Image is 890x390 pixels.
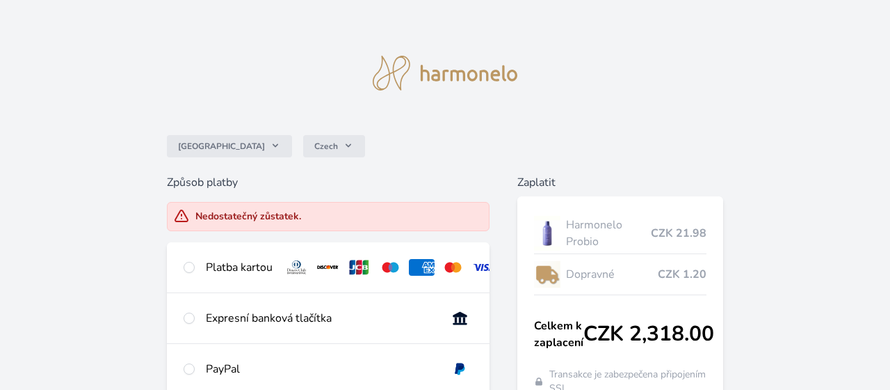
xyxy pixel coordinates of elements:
[471,259,497,276] img: visa.svg
[206,361,436,377] div: PayPal
[651,225,706,242] span: CZK 21.98
[658,266,706,283] span: CZK 1.20
[534,257,560,292] img: delivery-lo.png
[447,310,473,327] img: onlineBanking_CZ.svg
[566,266,658,283] span: Dopravné
[167,135,292,157] button: [GEOGRAPHIC_DATA]
[303,135,365,157] button: Czech
[167,174,489,191] h6: Způsob platby
[440,259,466,276] img: mc.svg
[178,141,265,152] span: [GEOGRAPHIC_DATA]
[534,318,583,351] span: Celkem k zaplacení
[378,259,403,276] img: maestro.svg
[409,259,435,276] img: amex.svg
[517,174,723,191] h6: Zaplatit
[314,141,338,152] span: Czech
[583,322,714,347] span: CZK 2,318.00
[346,259,372,276] img: jcb.svg
[534,216,560,251] img: CLEAN_PROBIO_se_stinem_x-lo.jpg
[284,259,309,276] img: diners.svg
[315,259,341,276] img: discover.svg
[447,361,473,377] img: paypal.svg
[373,56,517,91] img: logo.svg
[566,217,651,250] span: Harmonelo Probio
[206,259,273,276] div: Platba kartou
[195,210,301,224] div: Nedostatečný zůstatek.
[206,310,436,327] div: Expresní banková tlačítka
